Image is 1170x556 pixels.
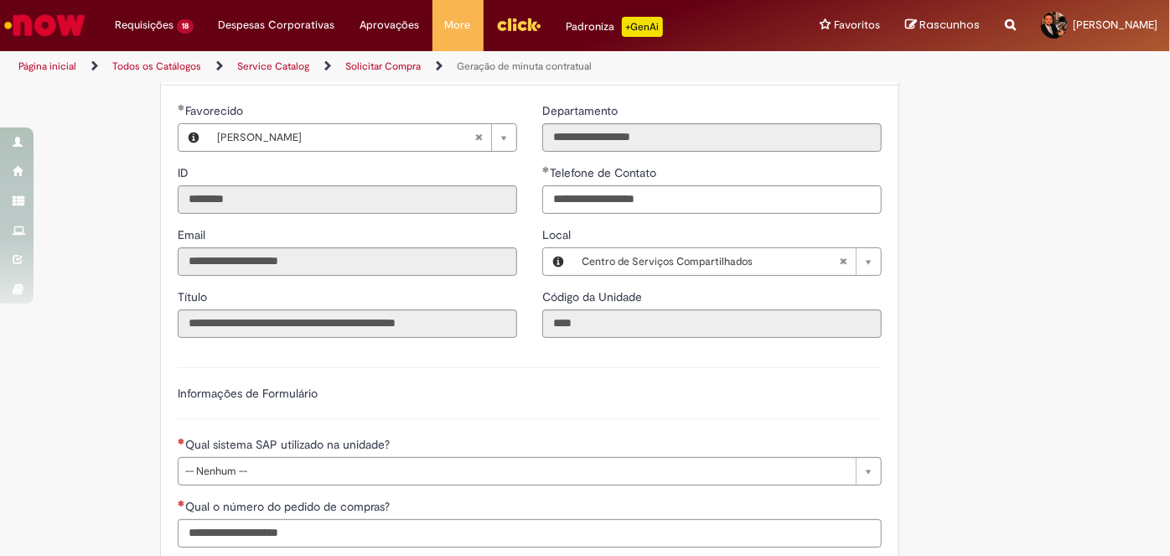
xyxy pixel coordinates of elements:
[185,437,393,452] span: Qual sistema SAP utilizado na unidade?
[542,102,621,119] label: Somente leitura - Departamento
[466,124,491,151] abbr: Limpar campo Favorecido
[542,103,621,118] span: Somente leitura - Departamento
[542,288,645,305] label: Somente leitura - Código da Unidade
[209,124,516,151] a: [PERSON_NAME]Limpar campo Favorecido
[178,309,517,338] input: Título
[178,247,517,276] input: Email
[834,17,880,34] span: Favoritos
[178,288,210,305] label: Somente leitura - Título
[178,289,210,304] span: Somente leitura - Título
[582,248,839,275] span: Centro de Serviços Compartilhados
[542,166,550,173] span: Obrigatório Preenchido
[567,17,663,37] div: Padroniza
[13,51,768,82] ul: Trilhas de página
[177,19,194,34] span: 18
[345,60,421,73] a: Solicitar Compra
[185,458,847,485] span: -- Nenhum --
[550,165,660,180] span: Telefone de Contato
[178,227,209,242] span: Somente leitura - Email
[542,123,882,152] input: Departamento
[178,185,517,214] input: ID
[237,60,309,73] a: Service Catalog
[542,289,645,304] span: Somente leitura - Código da Unidade
[360,17,420,34] span: Aprovações
[543,248,573,275] button: Local, Visualizar este registro Centro de Serviços Compartilhados
[905,18,980,34] a: Rascunhos
[18,60,76,73] a: Página inicial
[185,499,393,514] span: Qual o número do pedido de compras?
[178,500,185,507] span: Necessários
[542,227,574,242] span: Local
[457,60,592,73] a: Geração de minuta contratual
[217,124,474,151] span: [PERSON_NAME]
[178,164,192,181] label: Somente leitura - ID
[185,103,246,118] span: Necessários - Favorecido
[542,185,882,214] input: Telefone de Contato
[445,17,471,34] span: More
[1073,18,1157,32] span: [PERSON_NAME]
[178,438,185,444] span: Necessários
[112,60,201,73] a: Todos os Catálogos
[178,386,318,401] label: Informações de Formulário
[115,17,173,34] span: Requisições
[496,12,541,37] img: click_logo_yellow_360x200.png
[178,165,192,180] span: Somente leitura - ID
[622,17,663,37] p: +GenAi
[178,226,209,243] label: Somente leitura - Email
[219,17,335,34] span: Despesas Corporativas
[573,248,881,275] a: Centro de Serviços CompartilhadosLimpar campo Local
[179,124,209,151] button: Favorecido, Visualizar este registro Guilherme Augusto Ferraiolo Patrocinio
[178,104,185,111] span: Obrigatório Preenchido
[178,519,882,548] input: Qual o número do pedido de compras?
[542,309,882,338] input: Código da Unidade
[2,8,88,42] img: ServiceNow
[919,17,980,33] span: Rascunhos
[831,248,856,275] abbr: Limpar campo Local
